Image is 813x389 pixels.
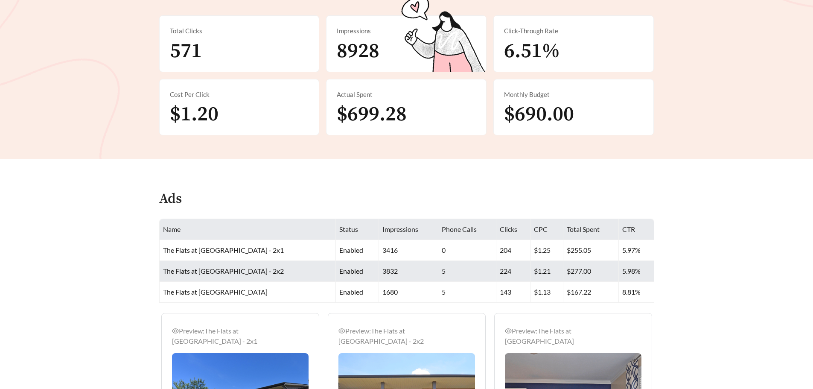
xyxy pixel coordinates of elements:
span: The Flats at [GEOGRAPHIC_DATA] - 2x2 [163,267,284,275]
div: Click-Through Rate [504,26,643,36]
td: $1.13 [530,282,563,303]
span: $1.20 [170,102,219,127]
td: $277.00 [563,261,619,282]
div: Cost Per Click [170,90,309,99]
span: enabled [339,246,363,254]
span: $699.28 [337,102,407,127]
span: 8928 [337,38,379,64]
td: 0 [438,240,496,261]
span: CPC [534,225,548,233]
th: Impressions [379,219,438,240]
td: 5 [438,261,496,282]
td: 5.98% [619,261,654,282]
span: eye [338,328,345,334]
th: Name [160,219,336,240]
span: The Flats at [GEOGRAPHIC_DATA] [163,288,268,296]
span: 571 [170,38,202,64]
span: $690.00 [504,102,574,127]
td: 224 [496,261,530,282]
td: $167.22 [563,282,619,303]
th: Total Spent [563,219,619,240]
div: Total Clicks [170,26,309,36]
td: 5 [438,282,496,303]
div: Preview: The Flats at [GEOGRAPHIC_DATA] - 2x2 [338,326,475,346]
div: Preview: The Flats at [GEOGRAPHIC_DATA] [505,326,641,346]
h4: Ads [159,192,182,207]
td: 204 [496,240,530,261]
span: The Flats at [GEOGRAPHIC_DATA] - 2x1 [163,246,284,254]
td: 8.81% [619,282,654,303]
div: Impressions [337,26,476,36]
td: 3832 [379,261,438,282]
td: 143 [496,282,530,303]
th: Clicks [496,219,530,240]
th: Status [336,219,379,240]
span: enabled [339,267,363,275]
td: $255.05 [563,240,619,261]
td: $1.25 [530,240,563,261]
span: CTR [622,225,635,233]
td: 1680 [379,282,438,303]
div: Actual Spent [337,90,476,99]
div: Monthly Budget [504,90,643,99]
span: enabled [339,288,363,296]
span: eye [505,328,512,334]
td: 3416 [379,240,438,261]
span: 6.51% [504,38,560,64]
td: 5.97% [619,240,654,261]
td: $1.21 [530,261,563,282]
th: Phone Calls [438,219,496,240]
